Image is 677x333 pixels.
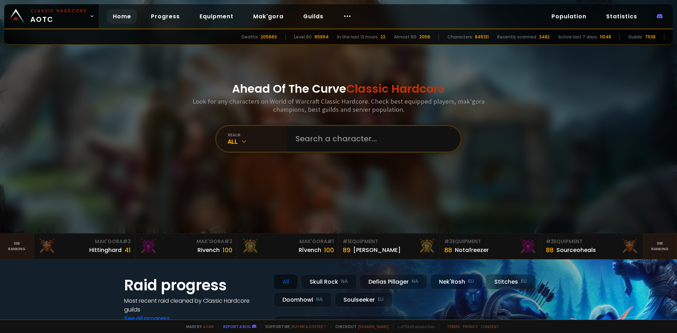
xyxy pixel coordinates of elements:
[600,34,611,40] div: 11048
[444,245,452,255] div: 88
[124,274,265,296] h1: Raid progress
[299,246,321,254] div: Rîvench
[30,8,87,14] small: Classic Hardcore
[447,324,460,329] a: Terms
[242,34,258,40] div: Deaths
[556,246,596,254] div: Sourceoheals
[89,246,122,254] div: Hittinghard
[38,238,131,245] div: Mak'Gora
[542,234,643,259] a: #3Equipment88Sourceoheals
[140,238,232,245] div: Mak'Gora
[444,238,537,245] div: Equipment
[335,292,392,307] div: Soulseeker
[380,34,385,40] div: 22
[316,296,323,303] small: NA
[291,126,452,152] input: Search a character...
[645,34,655,40] div: 7538
[248,9,289,24] a: Mak'gora
[444,238,452,245] span: # 2
[539,34,550,40] div: 3482
[182,324,214,329] span: Made by
[34,234,135,259] a: Mak'Gora#3Hittinghard41
[145,9,185,24] a: Progress
[261,34,277,40] div: 205663
[475,34,489,40] div: 845131
[430,274,483,289] div: Nek'Rosh
[337,34,378,40] div: In the last 12 hours
[241,238,334,245] div: Mak'Gora
[194,9,239,24] a: Equipment
[346,81,445,97] span: Classic Hardcore
[394,34,416,40] div: Almost 60
[327,238,334,245] span: # 1
[419,34,430,40] div: 2056
[546,245,554,255] div: 88
[203,324,214,329] a: a fan
[628,34,642,40] div: Guilds
[546,238,639,245] div: Equipment
[331,324,389,329] span: Checkout
[411,278,419,285] small: NA
[223,324,251,329] a: Report a bug
[393,324,435,329] span: v. d752d5 - production
[447,34,472,40] div: Characters
[338,234,440,259] a: #1Equipment89[PERSON_NAME]
[440,234,542,259] a: #2Equipment88Notafreezer
[521,278,527,285] small: EU
[123,238,131,245] span: # 3
[546,9,592,24] a: Population
[353,246,401,254] div: [PERSON_NAME]
[292,324,327,329] a: Buy me a coffee
[294,34,312,40] div: Level 60
[324,245,334,255] div: 100
[124,296,265,314] h4: Most recent raid cleaned by Classic Hardcore guilds
[301,274,357,289] div: Skull Rock
[222,245,232,255] div: 100
[237,234,338,259] a: Mak'Gora#1Rîvench100
[30,8,87,25] span: AOTC
[224,238,232,245] span: # 2
[197,246,220,254] div: Rivench
[274,292,332,307] div: Doomhowl
[135,234,237,259] a: Mak'Gora#2Rivench100
[261,324,327,329] span: Support me,
[343,238,435,245] div: Equipment
[481,324,499,329] a: Consent
[190,97,487,113] h3: Look for any characters on World of Warcraft Classic Hardcore. Check best equipped players, mak'g...
[486,274,536,289] div: Stitches
[228,137,287,146] div: All
[600,9,643,24] a: Statistics
[124,245,131,255] div: 41
[497,34,536,40] div: Recently scanned
[228,132,287,137] div: realm
[343,245,350,255] div: 89
[4,4,99,28] a: Classic HardcoreAOTC
[298,9,329,24] a: Guilds
[232,80,445,97] h1: Ahead Of The Curve
[468,278,474,285] small: EU
[107,9,137,24] a: Home
[343,238,349,245] span: # 1
[558,34,597,40] div: Active last 7 days
[315,34,329,40] div: 65894
[455,246,489,254] div: Notafreezer
[360,274,427,289] div: Defias Pillager
[463,324,478,329] a: Privacy
[378,296,384,303] small: EU
[546,238,554,245] span: # 3
[341,278,348,285] small: NA
[274,274,298,289] div: All
[358,324,389,329] a: [DOMAIN_NAME]
[124,314,170,322] a: See all progress
[643,234,677,259] a: Seeranking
